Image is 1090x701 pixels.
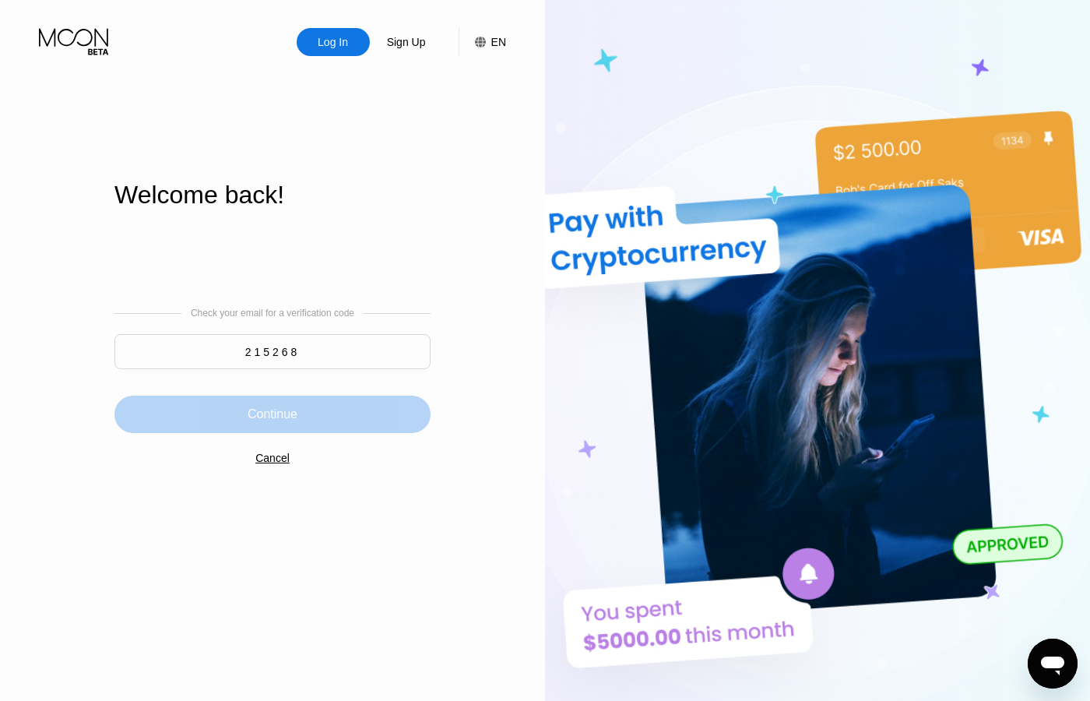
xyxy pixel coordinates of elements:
[114,334,431,369] input: 000000
[114,396,431,433] div: Continue
[255,452,290,464] div: Cancel
[370,28,443,56] div: Sign Up
[316,34,350,50] div: Log In
[191,308,354,319] div: Check your email for a verification code
[114,181,431,210] div: Welcome back!
[1028,639,1078,689] iframe: Button to launch messaging window
[248,407,297,422] div: Continue
[491,36,506,48] div: EN
[459,28,506,56] div: EN
[297,28,370,56] div: Log In
[385,34,427,50] div: Sign Up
